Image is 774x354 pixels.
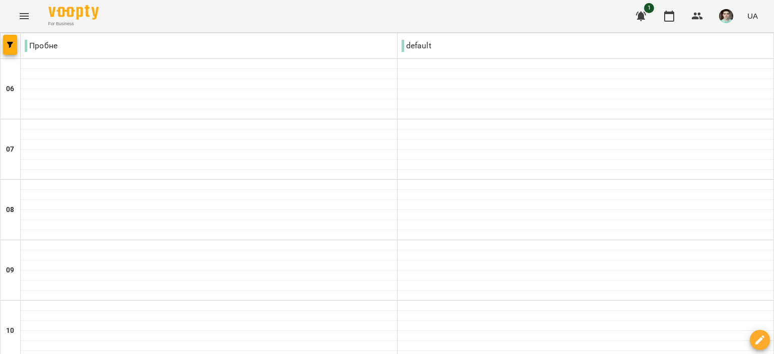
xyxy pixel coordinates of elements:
[747,11,758,21] span: UA
[644,3,654,13] span: 1
[743,7,762,25] button: UA
[12,4,36,28] button: Menu
[6,204,14,216] h6: 08
[48,21,99,27] span: For Business
[402,40,431,52] p: default
[48,5,99,20] img: Voopty Logo
[25,40,57,52] p: Пробне
[719,9,733,23] img: 8482cb4e613eaef2b7d25a10e2b5d949.jpg
[6,265,14,276] h6: 09
[6,84,14,95] h6: 06
[6,144,14,155] h6: 07
[6,325,14,336] h6: 10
